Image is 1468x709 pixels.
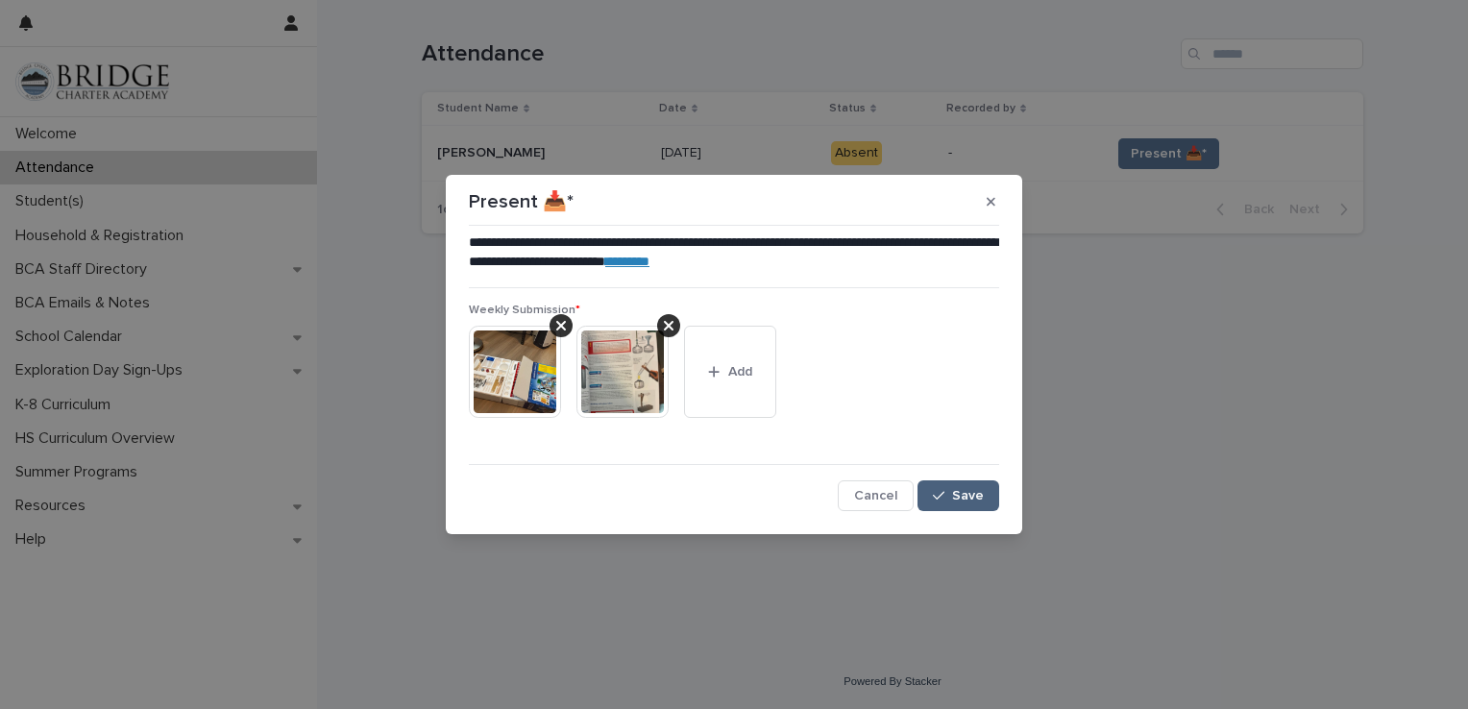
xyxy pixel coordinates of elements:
span: Add [728,365,752,379]
span: Save [952,489,984,502]
button: Cancel [838,480,914,511]
span: Weekly Submission [469,305,580,316]
button: Save [917,480,999,511]
span: Cancel [854,489,897,502]
p: Present 📥* [469,190,574,213]
button: Add [684,326,776,418]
